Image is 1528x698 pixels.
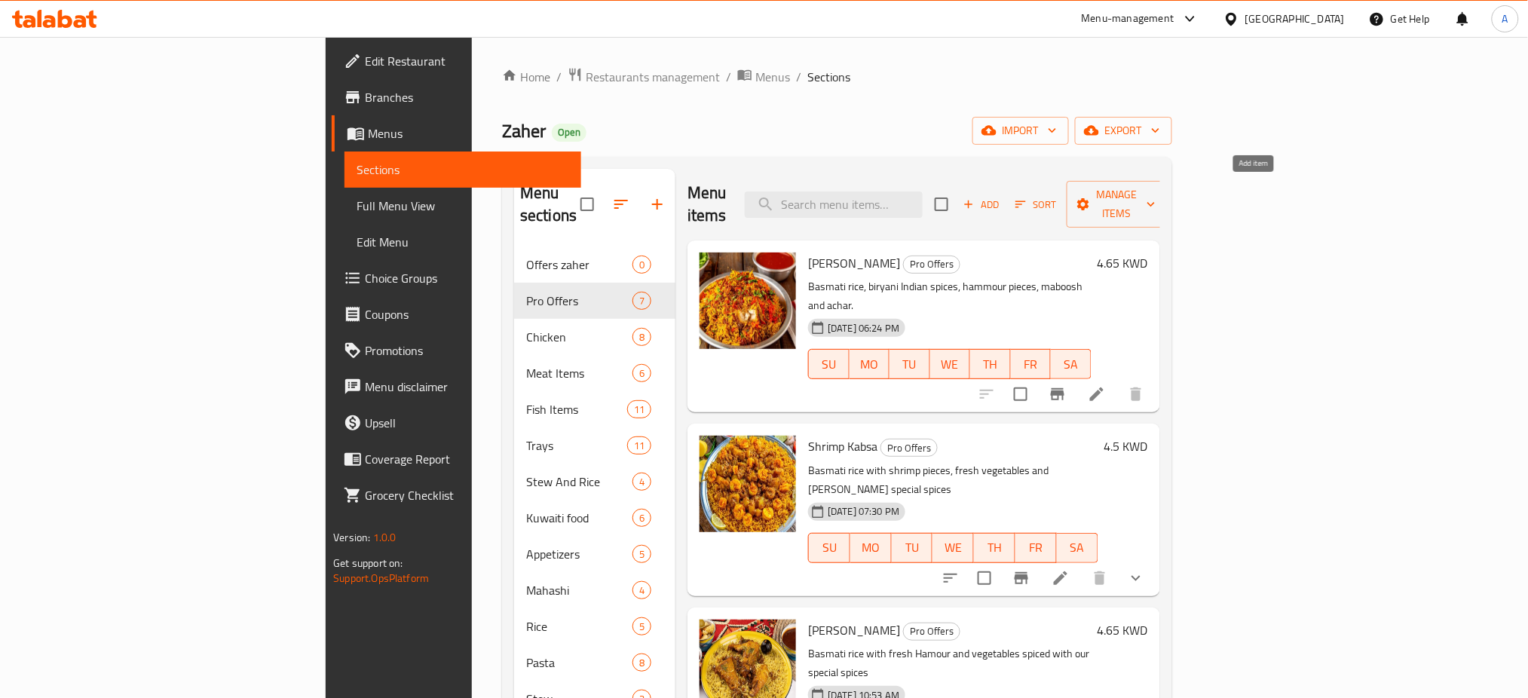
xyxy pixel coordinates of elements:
[344,224,581,260] a: Edit Menu
[632,509,651,527] div: items
[332,43,581,79] a: Edit Restaurant
[365,450,569,468] span: Coverage Report
[808,435,877,458] span: Shrimp Kabsa
[632,364,651,382] div: items
[633,583,651,598] span: 4
[633,511,651,525] span: 6
[368,124,569,142] span: Menus
[1082,10,1174,28] div: Menu-management
[365,88,569,106] span: Branches
[365,378,569,396] span: Menu disclaimer
[904,623,960,640] span: Pro Offers
[961,196,1002,213] span: Add
[586,68,720,86] span: Restaurants management
[972,117,1069,145] button: import
[632,545,651,563] div: items
[1006,193,1067,216] span: Sort items
[808,277,1091,315] p: Basmati rice, biryani Indian spices, hammour pieces, maboosh and achar.
[526,654,632,672] span: Pasta
[904,256,960,273] span: Pro Offers
[1051,349,1092,379] button: SA
[1005,378,1037,410] span: Select to update
[333,568,429,588] a: Support.OpsPlatform
[514,464,675,500] div: Stew And Rice4
[903,623,960,641] div: Pro Offers
[514,608,675,644] div: Rice5
[526,509,632,527] div: Kuwaiti food
[1057,533,1098,563] button: SA
[1052,569,1070,587] a: Edit menu item
[796,68,801,86] li: /
[344,152,581,188] a: Sections
[526,617,632,635] span: Rice
[1088,385,1106,403] a: Edit menu item
[332,115,581,152] a: Menus
[526,436,627,455] div: Trays
[1502,11,1508,27] span: A
[936,354,965,375] span: WE
[365,486,569,504] span: Grocery Checklist
[1012,193,1061,216] button: Sort
[526,328,632,346] div: Chicken
[1087,121,1160,140] span: export
[526,292,632,310] span: Pro Offers
[526,473,632,491] span: Stew And Rice
[633,620,651,634] span: 5
[1021,537,1051,559] span: FR
[332,477,581,513] a: Grocery Checklist
[808,533,850,563] button: SU
[633,547,651,562] span: 5
[344,188,581,224] a: Full Menu View
[1082,560,1118,596] button: delete
[896,354,924,375] span: TU
[514,536,675,572] div: Appetizers5
[926,188,957,220] span: Select section
[365,414,569,432] span: Upsell
[568,67,720,87] a: Restaurants management
[633,366,651,381] span: 6
[808,644,1091,682] p: Basmati rice with fresh Hamour and vegetables spiced with our special spices
[526,364,632,382] div: Meat Items
[815,354,843,375] span: SU
[514,572,675,608] div: Mahashi4
[514,391,675,427] div: Fish Items11
[808,252,900,274] span: [PERSON_NAME]
[1011,349,1052,379] button: FR
[357,197,569,215] span: Full Menu View
[850,349,890,379] button: MO
[970,349,1011,379] button: TH
[632,473,651,491] div: items
[930,349,971,379] button: WE
[1245,11,1345,27] div: [GEOGRAPHIC_DATA]
[980,537,1009,559] span: TH
[1075,117,1172,145] button: export
[502,67,1172,87] nav: breadcrumb
[1057,354,1086,375] span: SA
[627,400,651,418] div: items
[514,319,675,355] div: Chicken8
[856,354,884,375] span: MO
[808,619,900,641] span: [PERSON_NAME]
[976,354,1005,375] span: TH
[974,533,1015,563] button: TH
[514,246,675,283] div: Offers zaher0
[633,258,651,272] span: 0
[700,436,796,532] img: Shrimp Kabsa
[903,256,960,274] div: Pro Offers
[890,349,930,379] button: TU
[603,186,639,222] span: Sort sections
[632,256,651,274] div: items
[687,182,727,227] h2: Menu items
[1015,533,1057,563] button: FR
[822,321,905,335] span: [DATE] 06:24 PM
[357,161,569,179] span: Sections
[1015,196,1057,213] span: Sort
[332,441,581,477] a: Coverage Report
[808,461,1098,499] p: Basmati rice with shrimp pieces, fresh vegetables and [PERSON_NAME] special spices
[526,400,627,418] span: Fish Items
[332,405,581,441] a: Upsell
